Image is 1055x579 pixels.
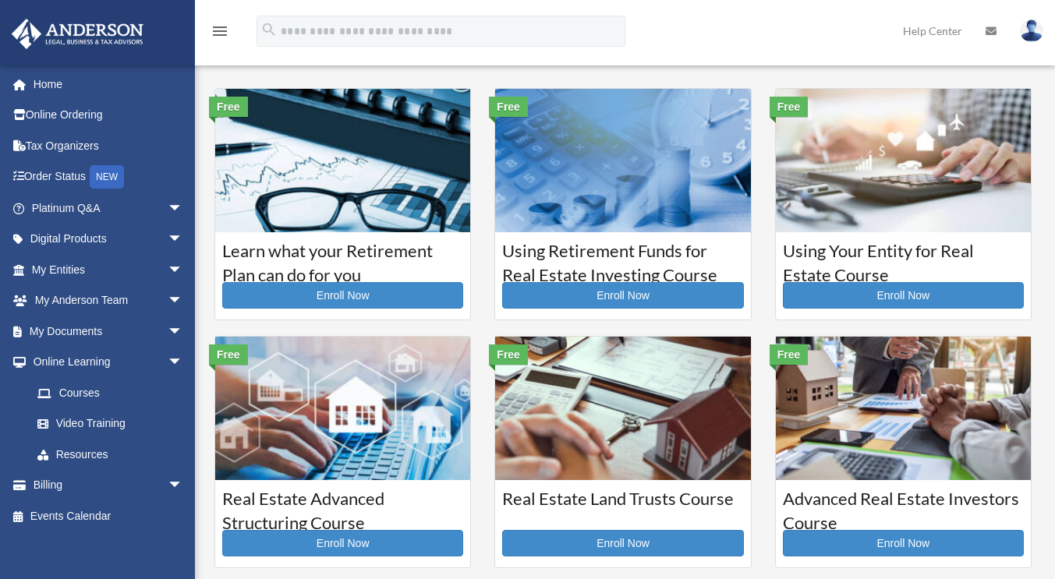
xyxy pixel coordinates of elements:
h3: Learn what your Retirement Plan can do for you [222,239,463,278]
span: arrow_drop_down [168,224,199,256]
a: Online Learningarrow_drop_down [11,347,207,378]
a: Video Training [22,408,207,440]
span: arrow_drop_down [168,285,199,317]
span: arrow_drop_down [168,347,199,379]
span: arrow_drop_down [168,316,199,348]
h3: Real Estate Advanced Structuring Course [222,487,463,526]
div: Free [209,344,248,365]
img: User Pic [1020,19,1043,42]
span: arrow_drop_down [168,470,199,502]
a: Courses [22,377,199,408]
h3: Real Estate Land Trusts Course [502,487,743,526]
h3: Using Retirement Funds for Real Estate Investing Course [502,239,743,278]
a: My Anderson Teamarrow_drop_down [11,285,207,316]
a: menu [211,27,229,41]
a: Platinum Q&Aarrow_drop_down [11,192,207,224]
a: Digital Productsarrow_drop_down [11,224,207,255]
div: Free [770,97,809,117]
a: My Entitiesarrow_drop_down [11,254,207,285]
i: menu [211,22,229,41]
div: Free [489,97,528,117]
i: search [260,21,278,38]
div: Free [209,97,248,117]
a: Enroll Now [222,282,463,309]
img: Anderson Advisors Platinum Portal [7,19,148,49]
a: Enroll Now [502,530,743,556]
a: Enroll Now [783,530,1024,556]
div: NEW [90,165,124,189]
a: Tax Organizers [11,130,207,161]
a: Enroll Now [502,282,743,309]
a: Enroll Now [222,530,463,556]
a: Home [11,69,207,100]
a: Online Ordering [11,100,207,131]
a: Order StatusNEW [11,161,207,193]
a: Events Calendar [11,500,207,531]
h3: Advanced Real Estate Investors Course [783,487,1024,526]
h3: Using Your Entity for Real Estate Course [783,239,1024,278]
a: Billingarrow_drop_down [11,470,207,501]
a: Resources [22,439,207,470]
div: Free [770,344,809,365]
div: Free [489,344,528,365]
span: arrow_drop_down [168,254,199,286]
a: Enroll Now [783,282,1024,309]
span: arrow_drop_down [168,192,199,224]
a: My Documentsarrow_drop_down [11,316,207,347]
